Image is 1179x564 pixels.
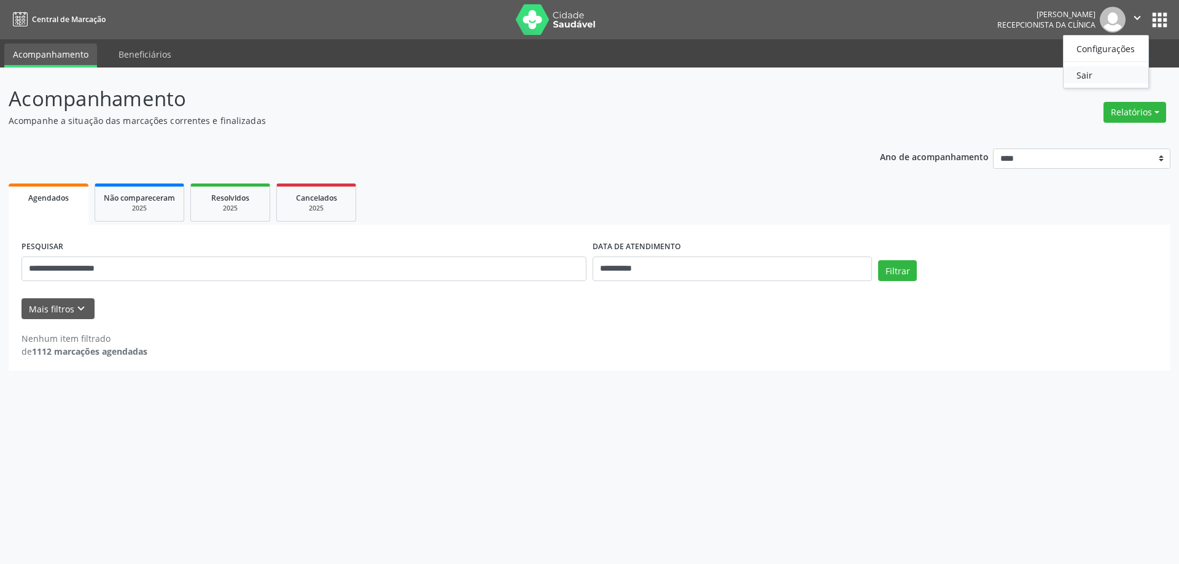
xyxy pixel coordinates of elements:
[1126,7,1149,33] button: 
[74,302,88,315] i: keyboard_arrow_down
[9,83,822,114] p: Acompanhamento
[878,260,917,281] button: Filtrar
[1130,11,1144,25] i: 
[997,9,1095,20] div: [PERSON_NAME]
[32,346,147,357] strong: 1112 marcações agendadas
[9,9,106,29] a: Central de Marcação
[21,238,63,257] label: PESQUISAR
[110,44,180,65] a: Beneficiários
[997,20,1095,30] span: Recepcionista da clínica
[286,204,347,213] div: 2025
[4,44,97,68] a: Acompanhamento
[32,14,106,25] span: Central de Marcação
[1063,35,1149,88] ul: 
[1064,66,1148,83] a: Sair
[21,298,95,320] button: Mais filtroskeyboard_arrow_down
[21,332,147,345] div: Nenhum item filtrado
[1103,102,1166,123] button: Relatórios
[104,193,175,203] span: Não compareceram
[1064,40,1148,57] a: Configurações
[1100,7,1126,33] img: img
[593,238,681,257] label: DATA DE ATENDIMENTO
[880,149,989,164] p: Ano de acompanhamento
[28,193,69,203] span: Agendados
[104,204,175,213] div: 2025
[21,345,147,358] div: de
[9,114,822,127] p: Acompanhe a situação das marcações correntes e finalizadas
[296,193,337,203] span: Cancelados
[200,204,261,213] div: 2025
[1149,9,1170,31] button: apps
[211,193,249,203] span: Resolvidos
